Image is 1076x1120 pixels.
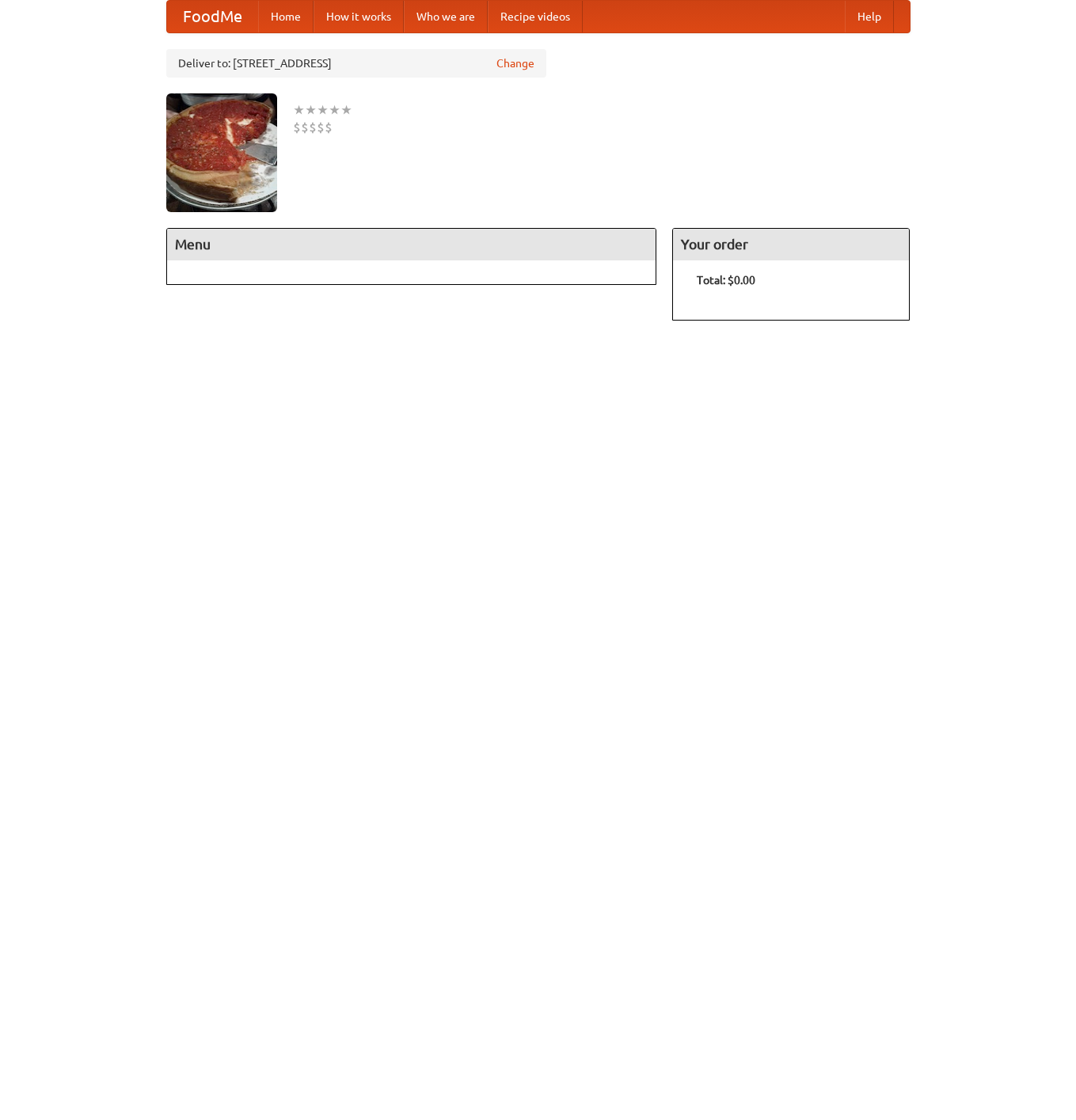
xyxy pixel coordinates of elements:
h4: Menu [167,229,656,260]
li: ★ [305,101,317,119]
a: Recipe videos [488,1,583,32]
li: $ [293,119,301,136]
li: $ [309,119,317,136]
li: ★ [329,101,340,119]
h4: Your order [673,229,909,260]
img: angular.jpg [166,93,277,212]
a: Home [258,1,314,32]
div: Deliver to: [STREET_ADDRESS] [166,49,546,78]
b: Total: $0.00 [697,274,755,287]
a: Who we are [404,1,488,32]
a: FoodMe [167,1,258,32]
li: ★ [317,101,329,119]
a: How it works [314,1,404,32]
li: $ [317,119,325,136]
li: ★ [340,101,352,119]
li: $ [325,119,333,136]
a: Help [845,1,894,32]
li: $ [301,119,309,136]
a: Change [496,55,534,71]
li: ★ [293,101,305,119]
